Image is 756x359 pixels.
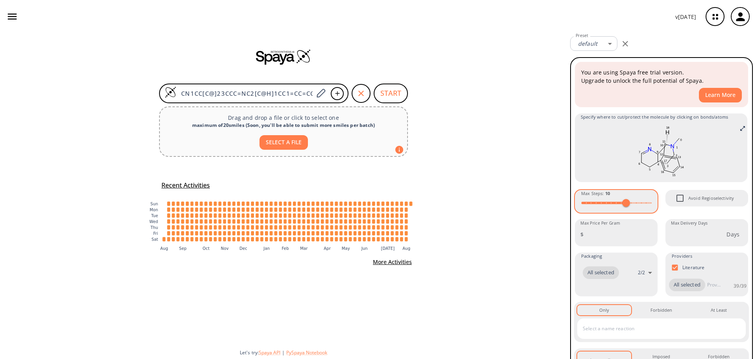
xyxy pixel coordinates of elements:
div: At Least [711,307,727,314]
p: $ [580,230,584,238]
text: Sat [152,237,158,242]
text: Apr [324,246,331,250]
span: Avoid Regioselectivity [688,195,734,202]
g: x-axis tick label [160,246,410,250]
text: Tue [151,214,158,218]
text: Jan [263,246,270,250]
button: Learn More [699,88,742,102]
span: Avoid Regioselectivity [672,190,688,206]
button: Only [577,305,631,315]
img: Spaya logo [256,49,311,65]
label: Max Price Per Gram [580,220,620,226]
text: Fri [153,231,158,236]
text: Nov [221,246,229,250]
svg: CN1CC[C@]23CCC=NC2[C@H]1CC1=CC=CC=C31 [581,124,741,179]
div: Forbidden [650,307,672,314]
text: Wed [149,219,158,224]
button: Forbidden [634,305,688,315]
span: Packaging [581,253,602,260]
text: Dec [239,246,247,250]
g: y-axis tick label [149,202,158,242]
p: Drag and drop a file or click to select one [166,113,401,122]
span: Max Steps : [581,190,610,197]
em: default [578,40,597,47]
p: Literature [682,264,705,271]
text: Aug [160,246,168,250]
button: Spaya API [259,349,280,356]
h5: Recent Activities [161,181,210,190]
p: Days [726,230,739,238]
text: Sep [179,246,187,250]
label: Preset [576,33,588,39]
p: 39 / 39 [734,283,747,289]
text: Mon [150,208,158,212]
text: [DATE] [381,246,395,250]
text: May [342,246,350,250]
button: Recent Activities [158,179,213,192]
text: Sun [150,202,158,206]
div: Let's try: [240,349,564,356]
text: Thu [150,225,158,230]
button: PySpaya Notebook [286,349,327,356]
button: SELECT A FILE [259,135,308,150]
text: Oct [203,246,210,250]
p: You are using Spaya free trial version. Upgrade to unlock the full potential of Spaya. [581,68,742,85]
span: Providers [672,253,692,260]
input: Enter SMILES [176,89,313,97]
p: 2 / 2 [638,269,645,276]
input: Provider name [705,279,723,291]
text: Jun [361,246,368,250]
span: All selected [669,281,705,289]
text: Aug [402,246,410,250]
text: Mar [300,246,308,250]
button: More Activities [370,255,415,270]
label: Max Delivery Days [671,220,708,226]
input: Select a name reaction [581,322,730,335]
span: All selected [583,269,619,277]
div: maximum of 20 smiles ( Soon, you'll be able to submit more smiles per batch ) [166,122,401,129]
text: Feb [282,246,289,250]
button: START [374,84,408,103]
p: v [DATE] [675,13,696,21]
button: At Least [692,305,746,315]
div: Only [599,307,609,314]
span: Specify where to cut/protect the molecule by clicking on bonds/atoms [581,113,741,121]
img: Logo Spaya [165,86,176,98]
strong: 10 [605,190,610,196]
span: | [280,349,286,356]
svg: Full screen [739,125,746,132]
